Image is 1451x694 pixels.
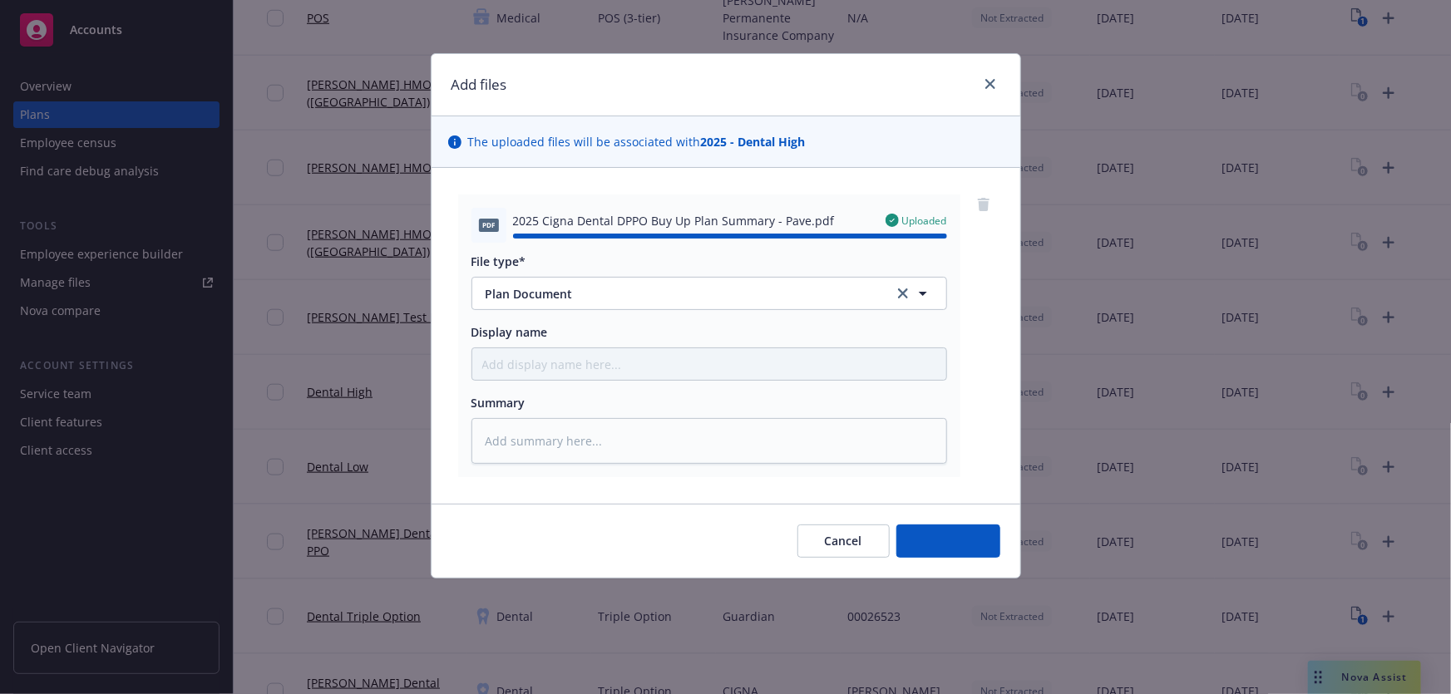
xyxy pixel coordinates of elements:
button: Add files [896,524,1000,558]
span: The uploaded files will be associated with [468,133,806,150]
span: Uploaded [902,214,947,228]
span: Summary [471,395,526,411]
h1: Add files [452,74,507,96]
a: clear selection [893,283,913,303]
button: Plan Documentclear selection [471,277,947,310]
span: pdf [479,219,499,231]
a: close [980,74,1000,94]
span: File type* [471,253,526,269]
span: 2025 Cigna Dental DPPO Buy Up Plan Summary - Pave.pdf [513,212,835,229]
span: Add files [924,533,973,549]
a: remove [974,194,994,214]
input: Add display name here... [472,348,946,380]
span: Plan Document [486,285,871,303]
button: Cancel [797,524,890,558]
span: Display name [471,324,548,340]
span: Cancel [825,533,862,549]
strong: 2025 - Dental High [701,134,806,150]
